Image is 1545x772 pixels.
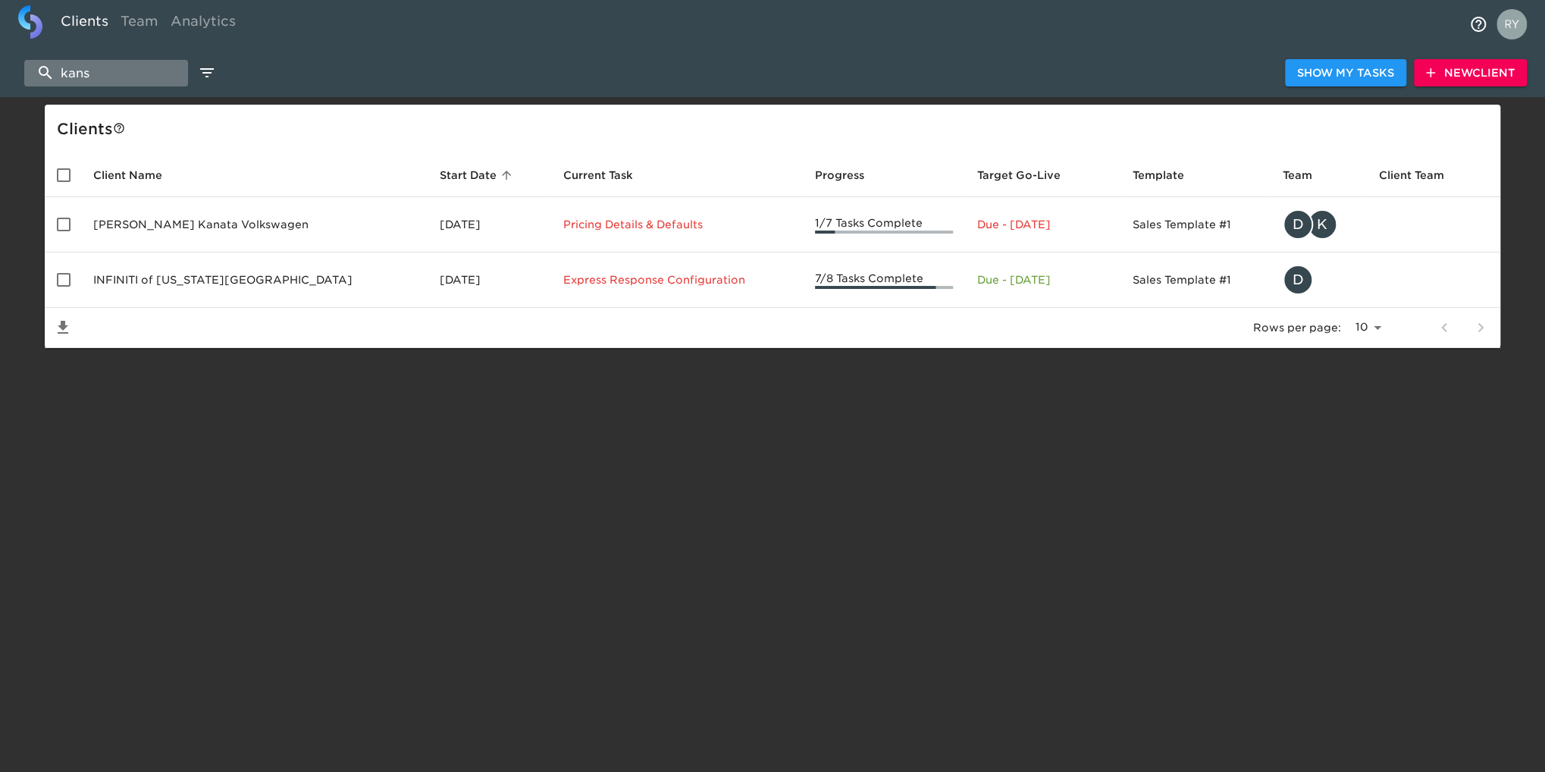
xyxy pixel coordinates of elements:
[1347,316,1387,339] select: rows per page
[1460,6,1496,42] button: notifications
[428,253,551,308] td: [DATE]
[1133,166,1204,184] span: Template
[563,272,791,287] p: Express Response Configuration
[1120,253,1271,308] td: Sales Template #1
[977,272,1108,287] p: Due - [DATE]
[1283,265,1313,295] div: D
[1283,209,1355,240] div: danny@roadster.com, kevin.dodt@roadster.com
[45,309,81,346] button: Save List
[815,166,884,184] span: Progress
[1283,265,1355,295] div: danny@roadster.com
[1426,64,1515,83] span: New Client
[81,253,428,308] td: INFINITI of [US_STATE][GEOGRAPHIC_DATA]
[93,166,182,184] span: Client Name
[194,60,220,86] button: edit
[977,166,1061,184] span: Calculated based on the start date and the duration of all Tasks contained in this Hub.
[1307,209,1337,240] div: K
[81,197,428,253] td: [PERSON_NAME] Kanata Volkswagen
[1379,166,1464,184] span: Client Team
[977,166,1080,184] span: Target Go-Live
[563,166,653,184] span: Current Task
[18,5,42,39] img: logo
[563,217,791,232] p: Pricing Details & Defaults
[1285,59,1406,87] button: Show My Tasks
[113,122,125,134] svg: This is a list of all of your clients and clients shared with you
[1120,197,1271,253] td: Sales Template #1
[165,5,242,42] a: Analytics
[24,60,188,86] input: search
[57,117,1494,141] div: Client s
[977,217,1108,232] p: Due - [DATE]
[563,166,633,184] span: This is the next Task in this Hub that should be completed
[45,153,1500,348] table: enhanced table
[440,166,516,184] span: Start Date
[1297,64,1394,83] span: Show My Tasks
[1253,320,1341,335] p: Rows per page:
[114,5,165,42] a: Team
[1283,209,1313,240] div: D
[1283,166,1332,184] span: Team
[1496,9,1527,39] img: Profile
[803,197,965,253] td: 1/7 Tasks Complete
[428,197,551,253] td: [DATE]
[1414,59,1527,87] button: NewClient
[55,5,114,42] a: Clients
[803,253,965,308] td: 7/8 Tasks Complete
